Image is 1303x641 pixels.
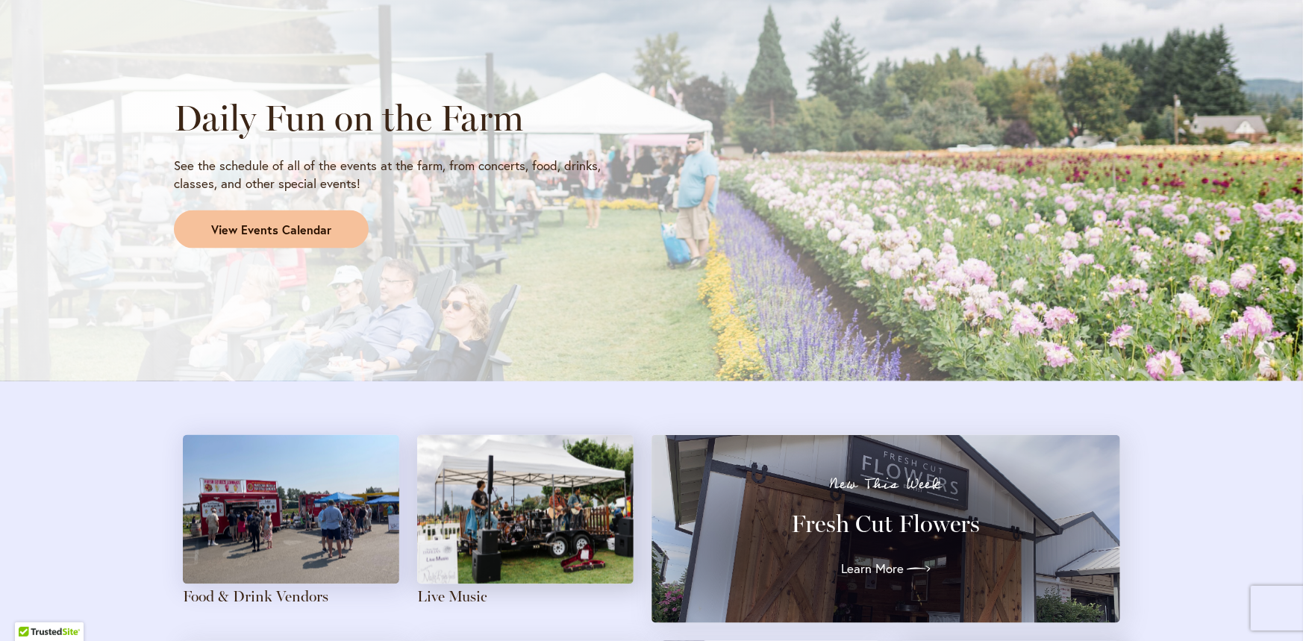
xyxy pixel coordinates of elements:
[678,477,1093,492] p: New This Week
[417,435,634,584] img: A four-person band plays with a field of pink dahlias in the background
[174,97,638,139] h2: Daily Fun on the Farm
[841,560,904,578] span: Learn More
[678,510,1093,540] h3: Fresh Cut Flowers
[183,435,399,584] img: Attendees gather around food trucks on a sunny day at the farm
[211,222,331,239] span: View Events Calendar
[174,210,369,249] a: View Events Calendar
[841,557,931,581] a: Learn More
[174,157,638,193] p: See the schedule of all of the events at the farm, from concerts, food, drinks, classes, and othe...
